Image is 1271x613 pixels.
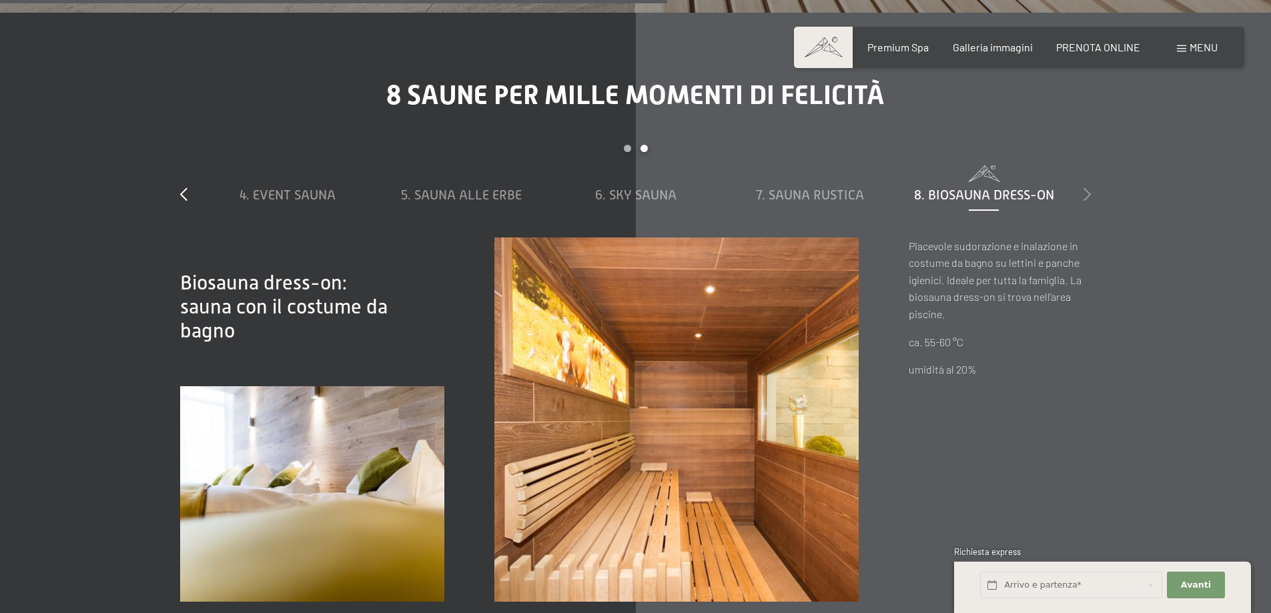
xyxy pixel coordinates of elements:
p: umidità al 20% [909,361,1091,378]
span: 4. Event Sauna [240,187,336,202]
button: Avanti [1167,572,1224,599]
span: 5. Sauna alle erbe [401,187,522,202]
span: Biosauna dress-on: sauna con il costume da bagno [180,271,388,342]
img: [Translate to Italienisch:] [180,386,444,602]
span: 8. Biosauna dress-on [914,187,1054,202]
span: Avanti [1181,579,1211,591]
span: 8 saune per mille momenti di felicità [386,79,885,111]
div: Carousel Pagination [200,145,1071,165]
p: ca. 55-60 °C [909,334,1091,351]
a: Galleria immagini [953,41,1033,53]
div: Carousel Page 2 (Current Slide) [641,145,648,152]
a: PRENOTA ONLINE [1056,41,1140,53]
span: 7. Sauna rustica [756,187,864,202]
span: Menu [1190,41,1218,53]
p: Piacevole sudorazione e inalazione in costume da bagno su lettini e panche igienici. Ideale per t... [909,237,1091,323]
span: Richiesta express [954,546,1021,557]
span: 6. Sky Sauna [595,187,677,202]
img: [Translate to Italienisch:] [494,237,859,602]
a: Premium Spa [867,41,929,53]
div: Carousel Page 1 [624,145,631,152]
